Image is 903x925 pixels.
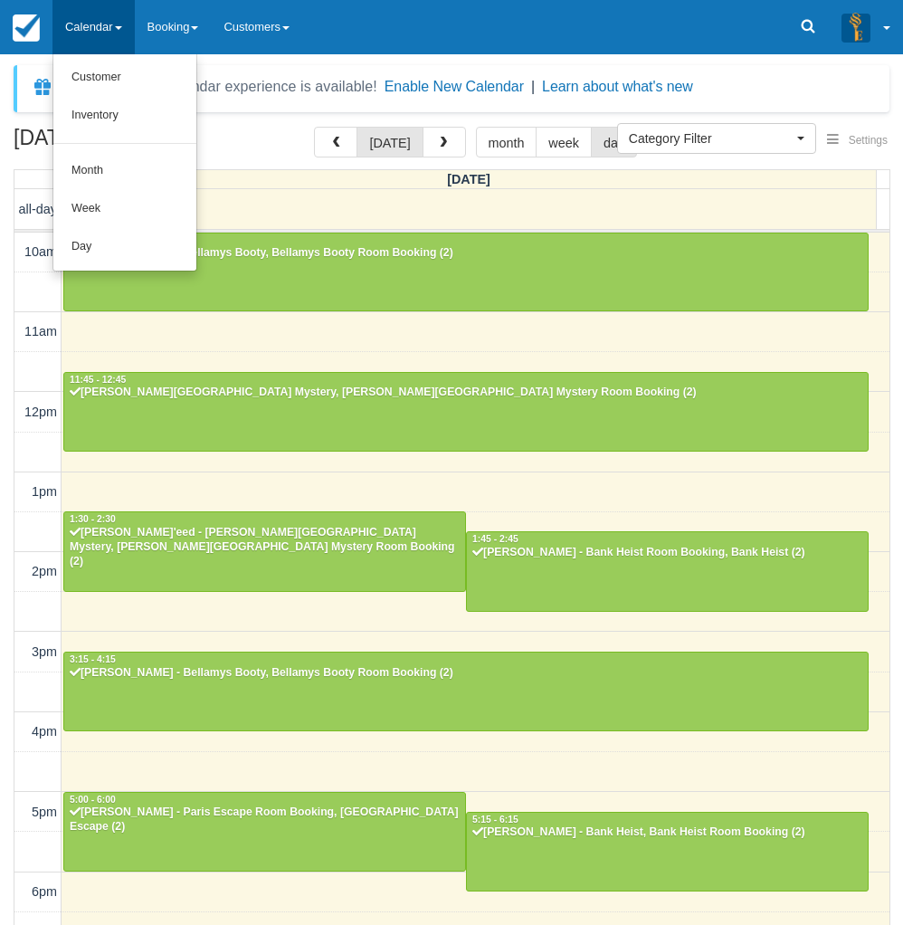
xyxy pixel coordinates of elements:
[13,14,40,42] img: checkfront-main-nav-mini-logo.png
[63,652,869,731] a: 3:15 - 4:15[PERSON_NAME] - Bellamys Booty, Bellamys Booty Room Booking (2)
[19,202,57,216] span: all-day
[536,127,592,157] button: week
[385,78,524,96] button: Enable New Calendar
[466,812,869,892] a: 5:15 - 6:15[PERSON_NAME] - Bank Heist, Bank Heist Room Booking (2)
[70,375,126,385] span: 11:45 - 12:45
[32,484,57,499] span: 1pm
[447,172,490,186] span: [DATE]
[32,564,57,578] span: 2pm
[471,825,863,840] div: [PERSON_NAME] - Bank Heist, Bank Heist Room Booking (2)
[70,654,116,664] span: 3:15 - 4:15
[472,815,518,825] span: 5:15 - 6:15
[53,190,196,228] a: Week
[32,724,57,739] span: 4pm
[32,805,57,819] span: 5pm
[63,511,466,591] a: 1:30 - 2:30[PERSON_NAME]'eed - [PERSON_NAME][GEOGRAPHIC_DATA] Mystery, [PERSON_NAME][GEOGRAPHIC_D...
[69,666,863,681] div: [PERSON_NAME] - Bellamys Booty, Bellamys Booty Room Booking (2)
[63,372,869,452] a: 11:45 - 12:45[PERSON_NAME][GEOGRAPHIC_DATA] Mystery, [PERSON_NAME][GEOGRAPHIC_DATA] Mystery Room ...
[531,79,535,94] span: |
[471,546,863,560] div: [PERSON_NAME] - Bank Heist Room Booking, Bank Heist (2)
[629,129,793,148] span: Category Filter
[53,152,196,190] a: Month
[472,534,518,544] span: 1:45 - 2:45
[53,228,196,266] a: Day
[14,127,242,160] h2: [DATE]
[24,244,57,259] span: 10am
[69,386,863,400] div: [PERSON_NAME][GEOGRAPHIC_DATA] Mystery, [PERSON_NAME][GEOGRAPHIC_DATA] Mystery Room Booking (2)
[24,405,57,419] span: 12pm
[63,233,869,312] a: 10:00 - 11:00[PERSON_NAME] - Bellamys Booty, Bellamys Booty Room Booking (2)
[32,644,57,659] span: 3pm
[69,246,863,261] div: [PERSON_NAME] - Bellamys Booty, Bellamys Booty Room Booking (2)
[69,806,461,834] div: [PERSON_NAME] - Paris Escape Room Booking, [GEOGRAPHIC_DATA] Escape (2)
[24,324,57,339] span: 11am
[63,792,466,872] a: 5:00 - 6:00[PERSON_NAME] - Paris Escape Room Booking, [GEOGRAPHIC_DATA] Escape (2)
[69,526,461,569] div: [PERSON_NAME]'eed - [PERSON_NAME][GEOGRAPHIC_DATA] Mystery, [PERSON_NAME][GEOGRAPHIC_DATA] Myster...
[356,127,423,157] button: [DATE]
[841,13,870,42] img: A3
[32,884,57,899] span: 6pm
[476,127,537,157] button: month
[617,123,816,154] button: Category Filter
[53,97,196,135] a: Inventory
[70,795,116,805] span: 5:00 - 6:00
[542,79,693,94] a: Learn about what's new
[52,54,197,272] ul: Calendar
[849,134,888,147] span: Settings
[466,531,869,611] a: 1:45 - 2:45[PERSON_NAME] - Bank Heist Room Booking, Bank Heist (2)
[591,127,637,157] button: day
[61,76,377,98] div: A new Booking Calendar experience is available!
[70,514,116,524] span: 1:30 - 2:30
[816,128,898,154] button: Settings
[53,59,196,97] a: Customer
